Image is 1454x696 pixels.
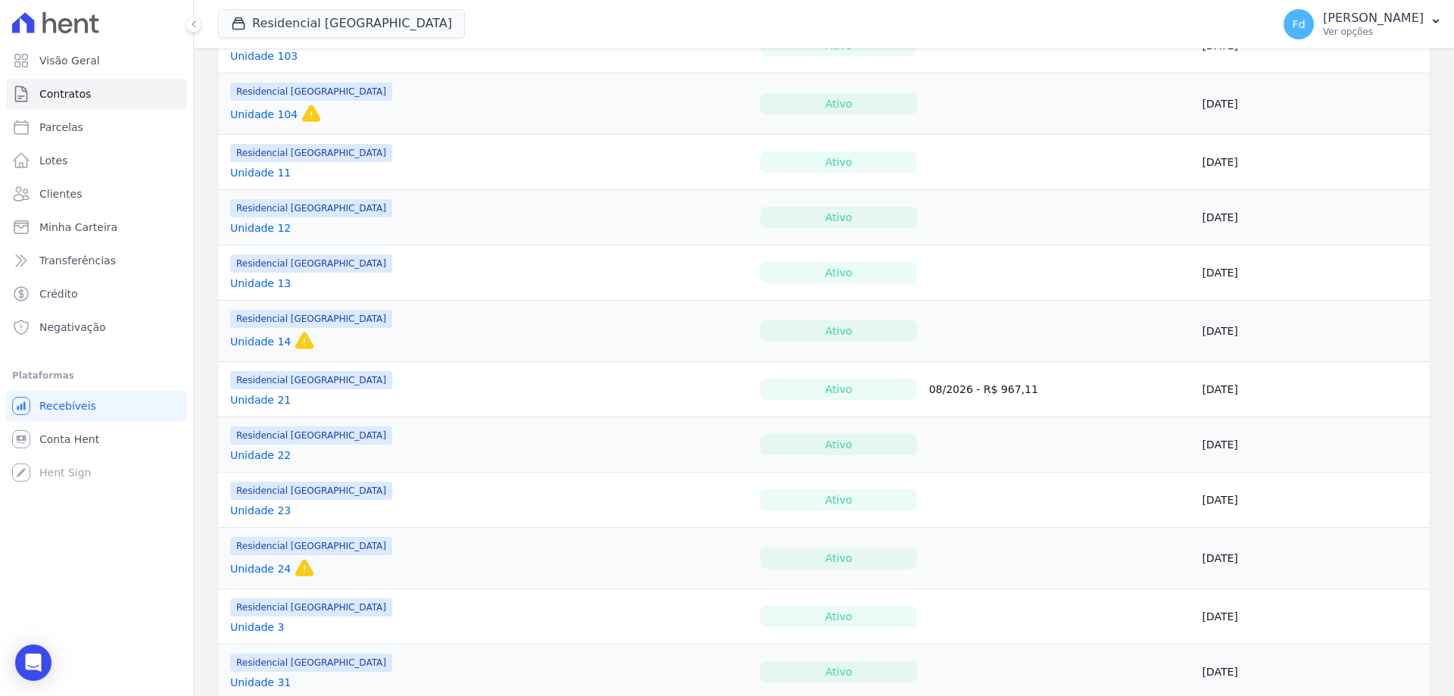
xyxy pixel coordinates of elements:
[39,86,91,101] span: Contratos
[1196,473,1430,528] td: [DATE]
[6,424,187,454] a: Conta Hent
[230,426,392,445] span: Residencial [GEOGRAPHIC_DATA]
[1323,11,1424,26] p: [PERSON_NAME]
[230,83,392,101] span: Residencial [GEOGRAPHIC_DATA]
[39,320,106,335] span: Negativação
[230,561,291,576] a: Unidade 24
[1196,301,1430,362] td: [DATE]
[230,482,392,500] span: Residencial [GEOGRAPHIC_DATA]
[6,179,187,209] a: Clientes
[39,53,100,68] span: Visão Geral
[6,112,187,142] a: Parcelas
[1271,3,1454,45] button: Fd [PERSON_NAME] Ver opções
[760,320,916,342] div: Ativo
[760,207,916,228] div: Ativo
[1196,417,1430,473] td: [DATE]
[760,606,916,627] div: Ativo
[6,312,187,342] a: Negativação
[1196,190,1430,245] td: [DATE]
[230,48,298,64] a: Unidade 103
[230,537,392,555] span: Residencial [GEOGRAPHIC_DATA]
[760,661,916,682] div: Ativo
[230,392,291,407] a: Unidade 21
[760,548,916,569] div: Ativo
[760,151,916,173] div: Ativo
[230,254,392,273] span: Residencial [GEOGRAPHIC_DATA]
[230,675,291,690] a: Unidade 31
[1196,528,1430,589] td: [DATE]
[1196,73,1430,135] td: [DATE]
[230,220,291,236] a: Unidade 12
[6,391,187,421] a: Recebíveis
[6,245,187,276] a: Transferências
[230,199,392,217] span: Residencial [GEOGRAPHIC_DATA]
[39,432,99,447] span: Conta Hent
[760,379,916,400] div: Ativo
[230,503,291,518] a: Unidade 23
[6,45,187,76] a: Visão Geral
[760,93,916,114] div: Ativo
[6,212,187,242] a: Minha Carteira
[1196,589,1430,645] td: [DATE]
[6,279,187,309] a: Crédito
[1196,135,1430,190] td: [DATE]
[6,145,187,176] a: Lotes
[230,310,392,328] span: Residencial [GEOGRAPHIC_DATA]
[760,434,916,455] div: Ativo
[230,107,298,122] a: Unidade 104
[1323,26,1424,38] p: Ver opções
[230,144,392,162] span: Residencial [GEOGRAPHIC_DATA]
[1293,19,1306,30] span: Fd
[230,276,291,291] a: Unidade 13
[218,9,465,38] button: Residencial [GEOGRAPHIC_DATA]
[6,79,187,109] a: Contratos
[1196,362,1430,417] td: [DATE]
[760,262,916,283] div: Ativo
[760,489,916,510] div: Ativo
[39,153,68,168] span: Lotes
[15,645,51,681] div: Open Intercom Messenger
[39,186,82,201] span: Clientes
[230,654,392,672] span: Residencial [GEOGRAPHIC_DATA]
[39,253,116,268] span: Transferências
[230,334,291,349] a: Unidade 14
[230,165,291,180] a: Unidade 11
[230,371,392,389] span: Residencial [GEOGRAPHIC_DATA]
[39,398,96,414] span: Recebíveis
[12,367,181,385] div: Plataformas
[230,620,284,635] a: Unidade 3
[1196,245,1430,301] td: [DATE]
[230,448,291,463] a: Unidade 22
[39,220,117,235] span: Minha Carteira
[39,120,83,135] span: Parcelas
[929,383,1038,395] a: 08/2026 - R$ 967,11
[230,598,392,616] span: Residencial [GEOGRAPHIC_DATA]
[39,286,78,301] span: Crédito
